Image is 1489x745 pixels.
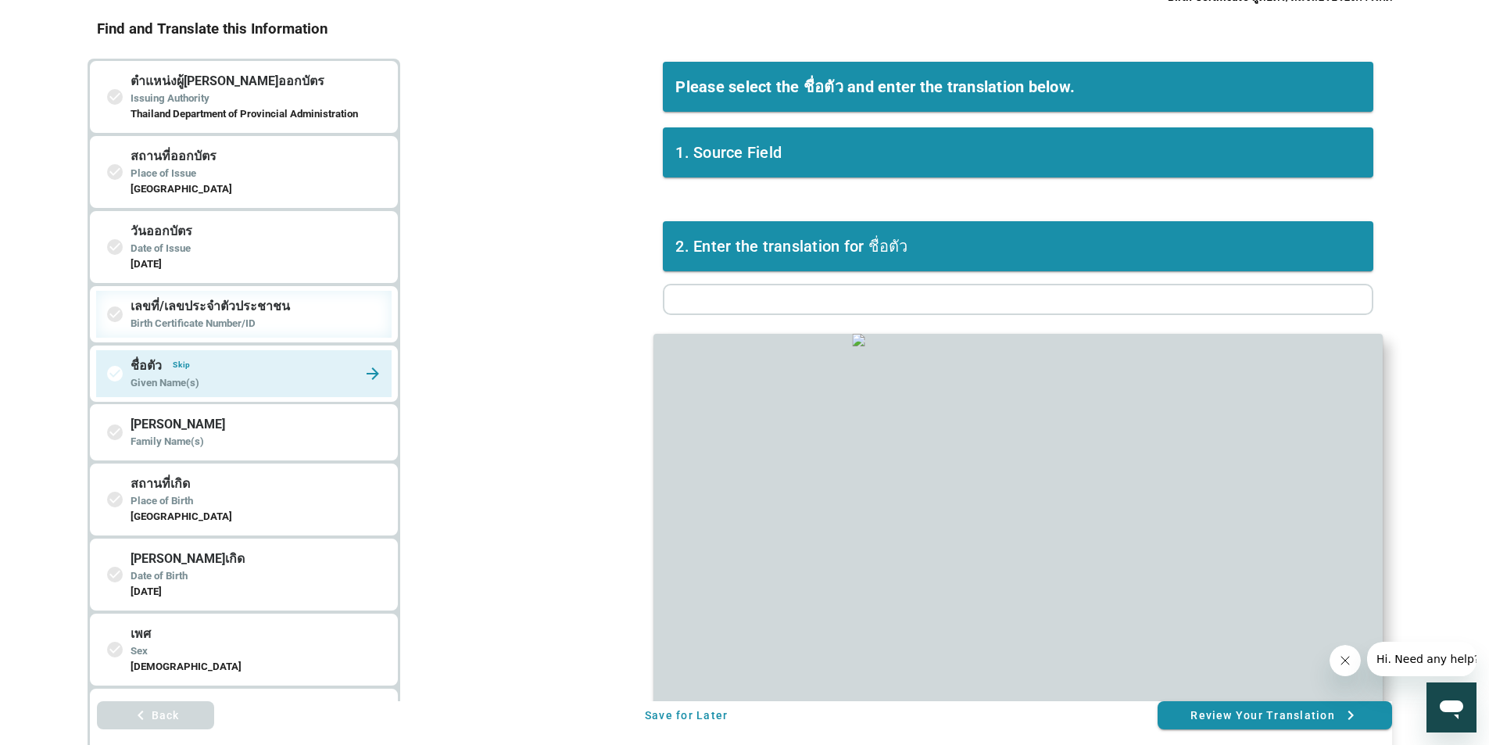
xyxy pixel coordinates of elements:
h5: Place of Birth [131,493,385,509]
h4: สถานที่ออกบัตร [131,147,217,166]
i: check_circle [106,550,124,600]
h4: ชื่อตัว [131,356,162,375]
i: check_circle [106,475,124,525]
h5: [DATE] [131,256,385,272]
h5: Given Name(s) [131,375,348,391]
button: Save for Later [632,701,741,729]
i: check_circle [106,222,124,272]
h5: Thailand Department of Provincial Administration [131,106,385,122]
h5: Family Name(s) [131,434,385,450]
h5: [DATE] [131,584,385,600]
h4: วันออกบัตร [131,222,192,241]
div: 2. Enter the translation for ชื่อตัว [663,221,1373,271]
h5: [GEOGRAPHIC_DATA] [131,181,385,197]
h4: [PERSON_NAME] [131,415,225,434]
h5: Place of Issue [131,166,385,181]
h4: [PERSON_NAME]เกิด [131,550,245,568]
i: check_circle [106,297,124,331]
i: keyboard_arrow_right [1341,706,1360,725]
i: check_circle [106,72,124,122]
i: check_circle [106,625,124,675]
h5: [DEMOGRAPHIC_DATA] [131,659,385,675]
button: Review your translation [1158,701,1392,729]
h4: เลขที่/เลขประจำตัวประชาชน [131,297,290,316]
h5: Issuing Authority [131,91,385,106]
span: Review your translation [1190,709,1335,722]
iframe: Close message [1330,645,1361,676]
h5: [GEOGRAPHIC_DATA] [131,509,385,525]
iframe: Button to launch messaging window [1426,682,1476,732]
h3: Find and Translate this Information [97,18,1392,40]
span: Skip [172,360,191,368]
button: Skip [165,356,198,372]
h4: สถานที่เกิด [131,475,190,493]
h4: ตำแหน่งผู้[PERSON_NAME]ออกบัตร [131,72,324,91]
span: Save for Later [644,709,728,722]
h4: เพศ [131,625,151,643]
button: Back [97,701,214,729]
i: check_circle [106,356,124,391]
i: keyboard_arrow_left [131,706,150,725]
span: Hi. Need any help? [9,11,113,23]
h5: Birth Certificate Number/ID [131,316,385,331]
i: check_circle [106,147,124,197]
div: Please select the ชื่อตัว and enter the translation below. [663,62,1373,112]
h5: Date of Issue [131,241,385,256]
i: check_circle [106,415,124,450]
h5: Date of Birth [131,568,385,584]
iframe: Message from company [1367,642,1476,676]
h5: Sex [131,643,385,659]
h4: สัญชาติ [131,700,173,718]
div: 1. Source Field [663,127,1373,177]
span: Back [109,706,202,725]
